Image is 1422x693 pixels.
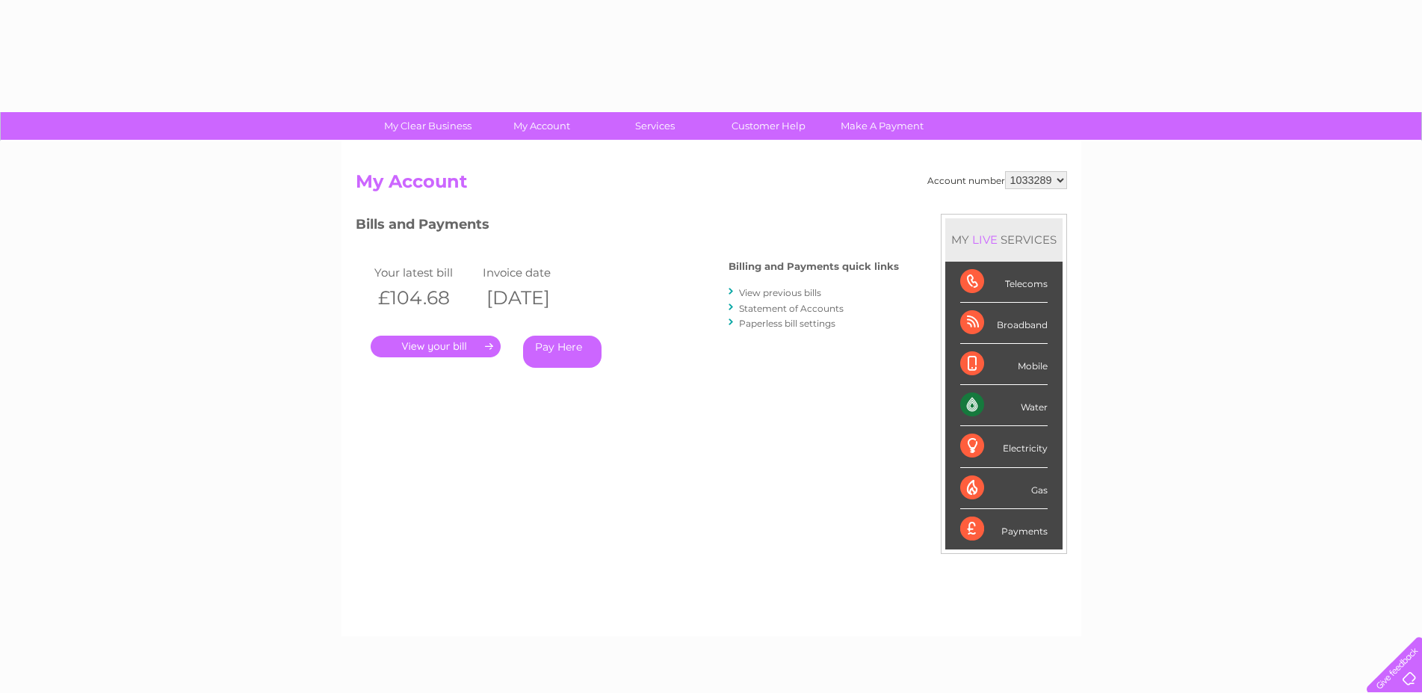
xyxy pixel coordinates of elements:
[960,426,1048,467] div: Electricity
[927,171,1067,189] div: Account number
[371,336,501,357] a: .
[371,283,479,313] th: £104.68
[960,303,1048,344] div: Broadband
[729,261,899,272] h4: Billing and Payments quick links
[960,385,1048,426] div: Water
[479,262,587,283] td: Invoice date
[356,171,1067,200] h2: My Account
[593,112,717,140] a: Services
[480,112,603,140] a: My Account
[969,232,1001,247] div: LIVE
[960,344,1048,385] div: Mobile
[479,283,587,313] th: [DATE]
[960,509,1048,549] div: Payments
[945,218,1063,261] div: MY SERVICES
[739,318,835,329] a: Paperless bill settings
[960,468,1048,509] div: Gas
[371,262,479,283] td: Your latest bill
[739,303,844,314] a: Statement of Accounts
[820,112,944,140] a: Make A Payment
[707,112,830,140] a: Customer Help
[356,214,899,240] h3: Bills and Payments
[523,336,602,368] a: Pay Here
[366,112,489,140] a: My Clear Business
[739,287,821,298] a: View previous bills
[960,262,1048,303] div: Telecoms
